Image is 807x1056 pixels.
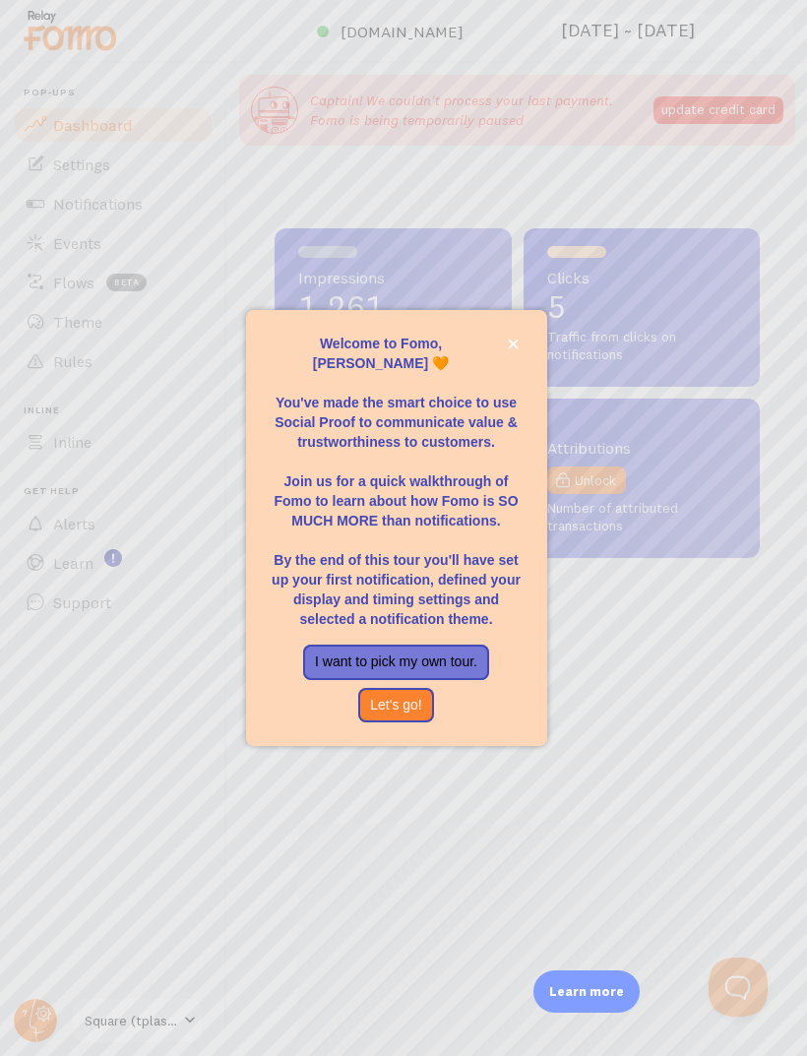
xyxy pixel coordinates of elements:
p: Learn more [549,982,624,1001]
p: You've made the smart choice to use Social Proof to communicate value & trustworthiness to custom... [270,373,524,452]
button: close, [503,334,524,354]
p: Join us for a quick walkthrough of Fomo to learn about how Fomo is SO MUCH MORE than notifications. [270,452,524,530]
p: By the end of this tour you'll have set up your first notification, defined your display and timi... [270,530,524,629]
div: Welcome to Fomo, Honjanae 🧡You&amp;#39;ve made the smart choice to use Social Proof to communicat... [246,310,547,746]
button: I want to pick my own tour. [303,645,489,680]
div: Learn more [533,970,640,1013]
p: Welcome to Fomo, [PERSON_NAME] 🧡 [270,334,524,373]
button: Let's go! [358,688,434,723]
